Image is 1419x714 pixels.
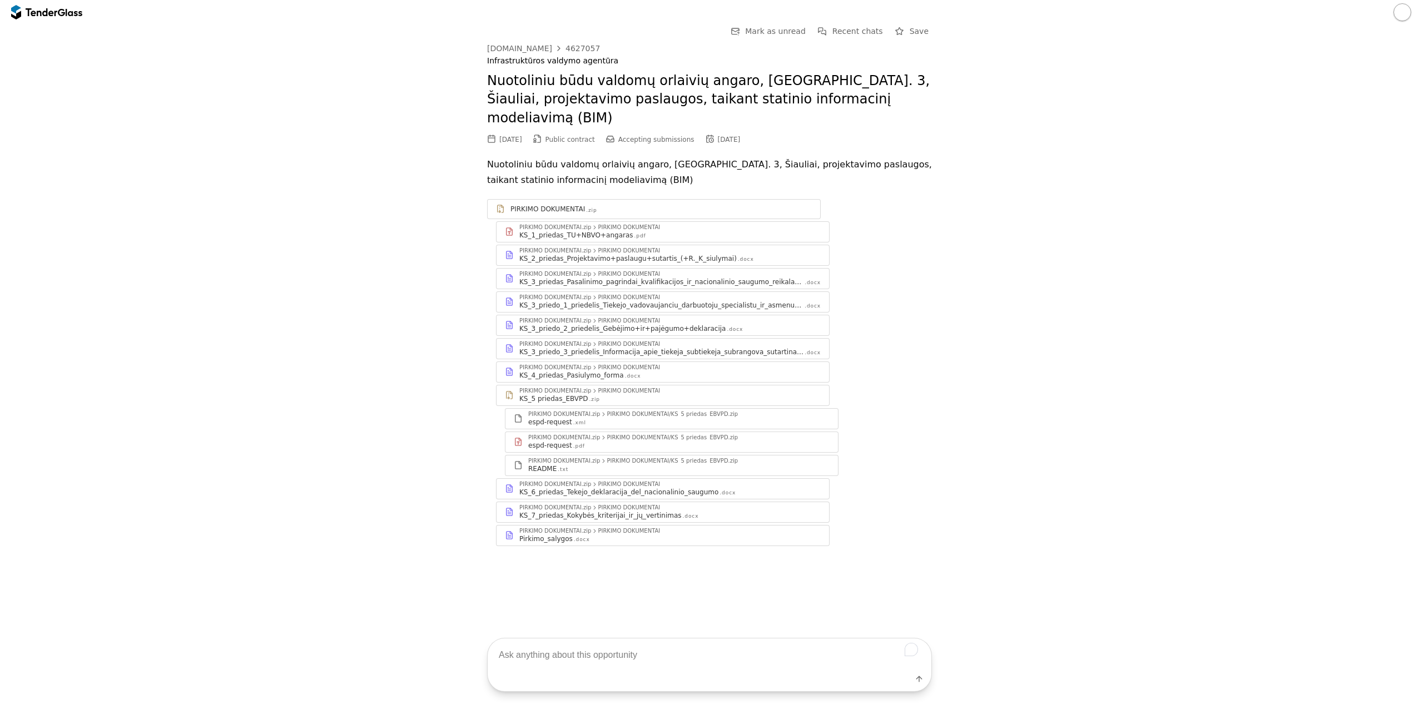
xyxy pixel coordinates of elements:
[519,528,591,534] div: PIRKIMO DOKUMENTAI.zip
[505,455,838,476] a: PIRKIMO DOKUMENTAI.zipPIRKIMO DOKUMENTAI/KS_5 priedas_EBVPD.zipREADME.txt
[607,435,738,440] div: PIRKIMO DOKUMENTAI/KS_5 priedas_EBVPD.zip
[805,279,821,286] div: .docx
[745,27,806,36] span: Mark as unread
[598,365,660,370] div: PIRKIMO DOKUMENTAI
[598,225,660,230] div: PIRKIMO DOKUMENTAI
[519,348,803,356] div: KS_3_priedo_3_priedelis_Informacija_apie_tiekeja_subtiekeja_subrangova_sutartinai_veikianti_asmen...
[598,341,660,347] div: PIRKIMO DOKUMENTAI
[519,271,591,277] div: PIRKIMO DOKUMENTAI.zip
[496,315,830,336] a: PIRKIMO DOKUMENTAI.zipPIRKIMO DOKUMENTAIKS_3_priedo_2_priedelis_Gebėjimo+ir+pajėgumo+deklaracija....
[565,44,600,52] div: 4627057
[598,482,660,487] div: PIRKIMO DOKUMENTAI
[805,349,821,356] div: .docx
[586,207,597,214] div: .zip
[519,482,591,487] div: PIRKIMO DOKUMENTAI.zip
[573,443,585,450] div: .pdf
[598,271,660,277] div: PIRKIMO DOKUMENTAI
[496,338,830,359] a: PIRKIMO DOKUMENTAI.zipPIRKIMO DOKUMENTAIKS_3_priedo_3_priedelis_Informacija_apie_tiekeja_subtieke...
[634,232,646,240] div: .pdf
[589,396,600,403] div: .zip
[496,221,830,242] a: PIRKIMO DOKUMENTAI.zipPIRKIMO DOKUMENTAIKS_1_priedas_TU+NBVO+angaras.pdf
[720,489,736,497] div: .docx
[528,441,572,450] div: espd-request
[487,157,932,188] p: Nuotoliniu būdu valdomų orlaivių angaro, [GEOGRAPHIC_DATA]. 3, Šiauliai, projektavimo paslaugos, ...
[496,361,830,383] a: PIRKIMO DOKUMENTAI.zipPIRKIMO DOKUMENTAIKS_4_priedas_Pasiulymo_forma.docx
[718,136,741,143] div: [DATE]
[496,291,830,313] a: PIRKIMO DOKUMENTAI.zipPIRKIMO DOKUMENTAIKS_3_priedo_1_priedelis_Tiekejo_vadovaujanciu_darbuotoju_...
[519,231,633,240] div: KS_1_priedas_TU+NBVO+angaras
[598,528,660,534] div: PIRKIMO DOKUMENTAI
[574,536,590,543] div: .docx
[519,324,726,333] div: KS_3_priedo_2_priedelis_Gebėjimo+ir+pajėgumo+deklaracija
[727,326,743,333] div: .docx
[892,24,932,38] button: Save
[528,458,600,464] div: PIRKIMO DOKUMENTAI.zip
[528,418,572,427] div: espd-request
[727,24,809,38] button: Mark as unread
[496,245,830,266] a: PIRKIMO DOKUMENTAI.zipPIRKIMO DOKUMENTAIKS_2_priedas_Projektavimo+paslaugu+sutartis_(+R._K_siulym...
[519,534,573,543] div: Pirkimo_salygos
[487,44,552,52] div: [DOMAIN_NAME]
[505,408,838,429] a: PIRKIMO DOKUMENTAI.zipPIRKIMO DOKUMENTAI/KS_5 priedas_EBVPD.zipespd-request.xml
[910,27,929,36] span: Save
[496,502,830,523] a: PIRKIMO DOKUMENTAI.zipPIRKIMO DOKUMENTAIKS_7_priedas_Kokybės_kriterijai_ir_jų_vertinimas.docx
[519,394,588,403] div: KS_5 priedas_EBVPD
[545,136,595,143] span: Public contract
[505,432,838,453] a: PIRKIMO DOKUMENTAI.zipPIRKIMO DOKUMENTAI/KS_5 priedas_EBVPD.zipespd-request.pdf
[738,256,754,263] div: .docx
[528,464,557,473] div: README
[607,411,738,417] div: PIRKIMO DOKUMENTAI/KS_5 priedas_EBVPD.zip
[487,72,932,128] h2: Nuotoliniu būdu valdomų orlaivių angaro, [GEOGRAPHIC_DATA]. 3, Šiauliai, projektavimo paslaugos, ...
[598,318,660,324] div: PIRKIMO DOKUMENTAI
[488,638,931,671] textarea: To enrich screen reader interactions, please activate Accessibility in Grammarly extension settings
[519,277,803,286] div: KS_3_priedas_Pasalinimo_pagrindai_kvalifikacijos_ir_nacionalinio_saugumo_reikalavimai
[598,388,660,394] div: PIRKIMO DOKUMENTAI
[519,301,803,310] div: KS_3_priedo_1_priedelis_Tiekejo_vadovaujanciu_darbuotoju_specialistu_ir_asmenu_atsakingu_uz_sutar...
[519,488,718,497] div: KS_6_priedas_Tekejo_deklaracija_del_nacionalinio_saugumo
[519,225,591,230] div: PIRKIMO DOKUMENTAI.zip
[487,44,600,53] a: [DOMAIN_NAME]4627057
[519,295,591,300] div: PIRKIMO DOKUMENTAI.zip
[487,199,821,219] a: PIRKIMO DOKUMENTAI.zip
[528,411,600,417] div: PIRKIMO DOKUMENTAI.zip
[496,268,830,289] a: PIRKIMO DOKUMENTAI.zipPIRKIMO DOKUMENTAIKS_3_priedas_Pasalinimo_pagrindai_kvalifikacijos_ir_nacio...
[519,254,737,263] div: KS_2_priedas_Projektavimo+paslaugu+sutartis_(+R._K_siulymai)
[519,248,591,254] div: PIRKIMO DOKUMENTAI.zip
[519,318,591,324] div: PIRKIMO DOKUMENTAI.zip
[510,205,585,214] div: PIRKIMO DOKUMENTAI
[805,303,821,310] div: .docx
[598,505,660,510] div: PIRKIMO DOKUMENTAI
[625,373,641,380] div: .docx
[519,511,682,520] div: KS_7_priedas_Kokybės_kriterijai_ir_jų_vertinimas
[598,295,660,300] div: PIRKIMO DOKUMENTAI
[519,341,591,347] div: PIRKIMO DOKUMENTAI.zip
[519,388,591,394] div: PIRKIMO DOKUMENTAI.zip
[832,27,883,36] span: Recent chats
[573,419,586,427] div: .xml
[496,525,830,546] a: PIRKIMO DOKUMENTAI.zipPIRKIMO DOKUMENTAIPirkimo_salygos.docx
[598,248,660,254] div: PIRKIMO DOKUMENTAI
[618,136,694,143] span: Accepting submissions
[558,466,568,473] div: .txt
[519,371,624,380] div: KS_4_priedas_Pasiulymo_forma
[528,435,600,440] div: PIRKIMO DOKUMENTAI.zip
[519,505,591,510] div: PIRKIMO DOKUMENTAI.zip
[496,478,830,499] a: PIRKIMO DOKUMENTAI.zipPIRKIMO DOKUMENTAIKS_6_priedas_Tekejo_deklaracija_del_nacionalinio_saugumo....
[815,24,886,38] button: Recent chats
[496,385,830,406] a: PIRKIMO DOKUMENTAI.zipPIRKIMO DOKUMENTAIKS_5 priedas_EBVPD.zip
[487,56,932,66] div: Infrastruktūros valdymo agentūra
[607,458,738,464] div: PIRKIMO DOKUMENTAI/KS_5 priedas_EBVPD.zip
[683,513,699,520] div: .docx
[519,365,591,370] div: PIRKIMO DOKUMENTAI.zip
[499,136,522,143] div: [DATE]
